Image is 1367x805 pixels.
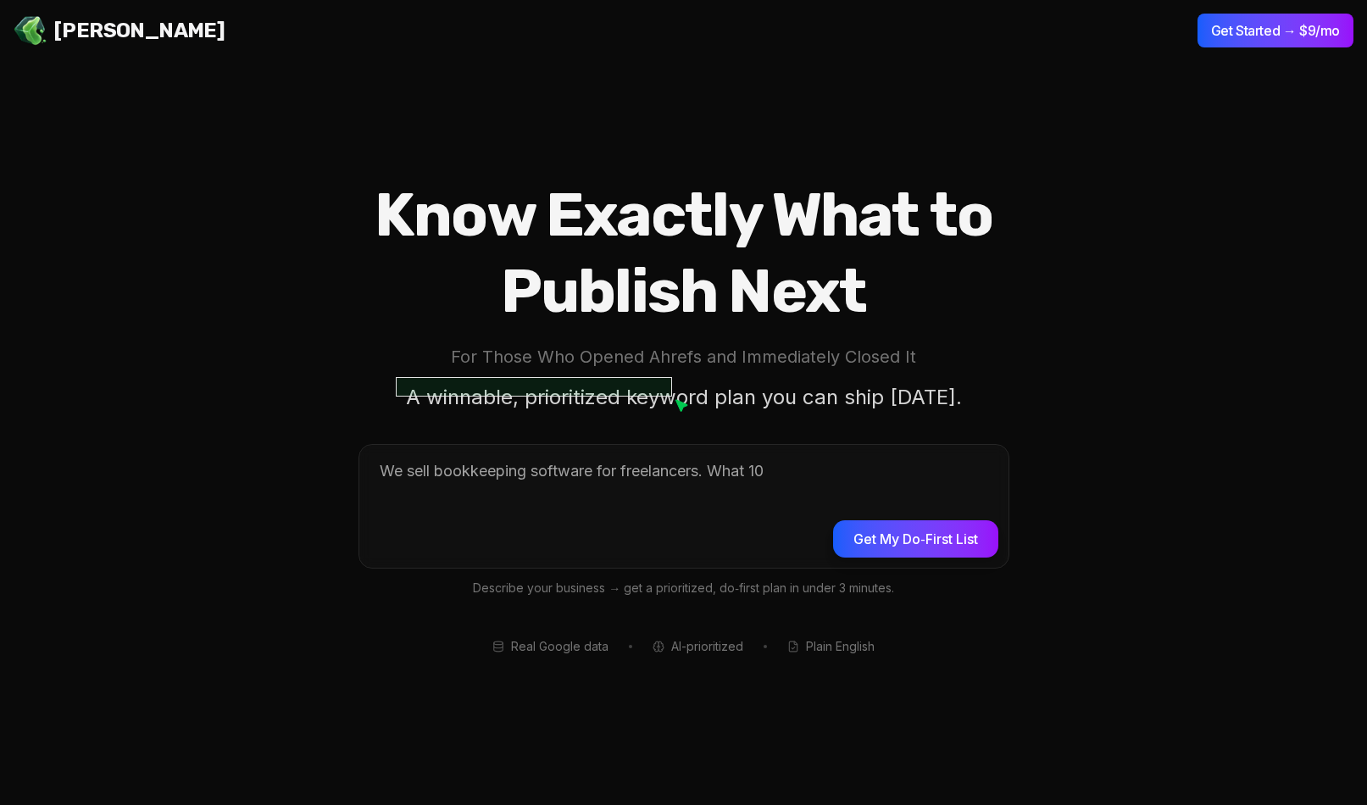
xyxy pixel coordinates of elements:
p: For Those Who Opened Ahrefs and Immediately Closed It [304,343,1064,371]
button: Get Started → $9/mo [1198,14,1353,47]
button: Get My Do‑First List [833,520,997,558]
span: Plain English [806,638,875,655]
span: Real Google data [511,638,608,655]
img: Jello SEO Logo [14,14,47,47]
p: A winnable, prioritized keyword plan you can ship [DATE]. [396,377,972,417]
span: AI-prioritized [671,638,743,655]
h1: Know Exactly What to Publish Next [304,177,1064,330]
span: [PERSON_NAME] [54,17,225,44]
p: Describe your business → get a prioritized, do‑first plan in under 3 minutes. [358,579,1009,598]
